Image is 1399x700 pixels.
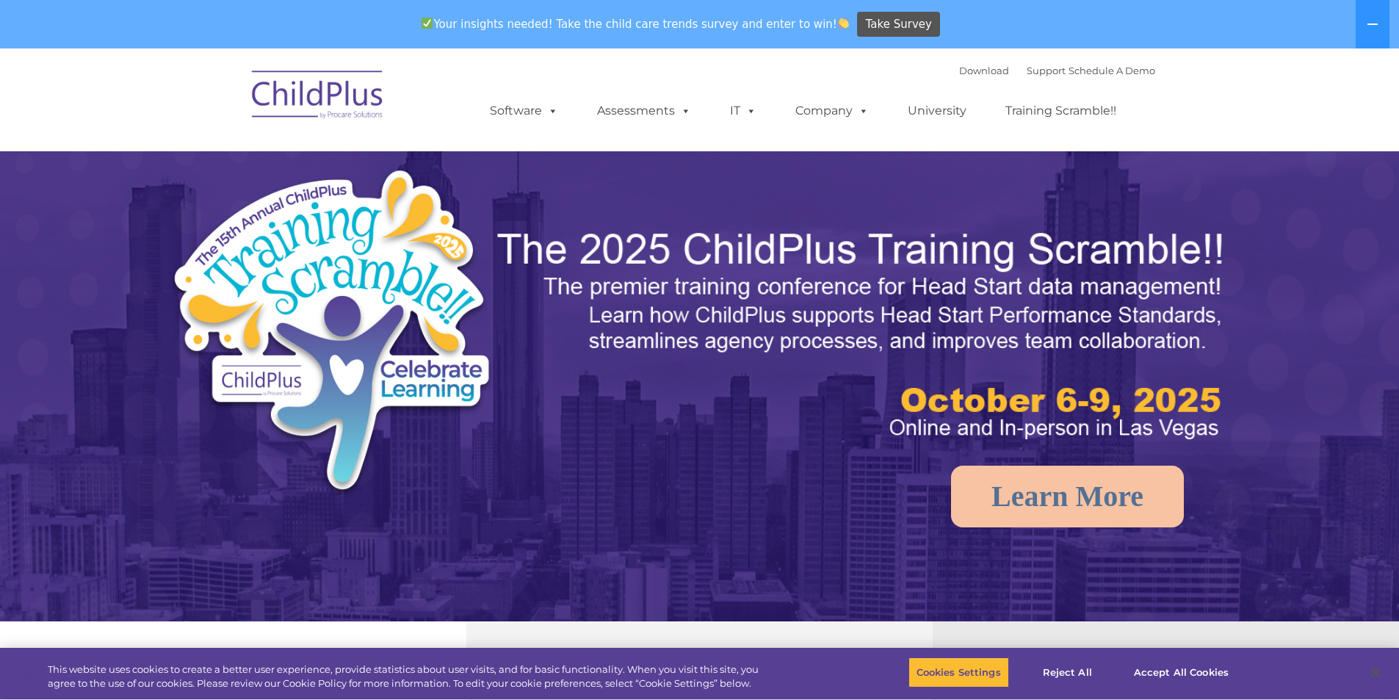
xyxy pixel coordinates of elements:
span: Take Survey [866,12,932,37]
span: Your insights needed! Take the child care trends survey and enter to win! [416,10,856,38]
a: Support [1027,65,1066,76]
a: Take Survey [857,12,940,37]
a: Software [475,96,573,126]
a: Assessments [582,96,706,126]
button: Close [1359,657,1392,689]
a: Schedule A Demo [1069,65,1155,76]
button: Reject All [1022,657,1113,688]
button: Cookies Settings [908,657,1009,688]
img: ChildPlus by Procare Solutions [245,60,391,134]
a: Training Scramble!! [991,96,1131,126]
a: University [893,96,981,126]
font: | [959,65,1155,76]
a: IT [715,96,771,126]
img: 👏 [838,18,849,29]
span: Phone number [204,157,267,168]
span: Last name [204,97,249,108]
div: This website uses cookies to create a better user experience, provide statistics about user visit... [48,663,770,691]
img: ✅ [422,18,433,29]
button: Accept All Cookies [1126,657,1237,688]
a: Download [959,65,1009,76]
a: Company [781,96,883,126]
a: Learn More [951,466,1184,527]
